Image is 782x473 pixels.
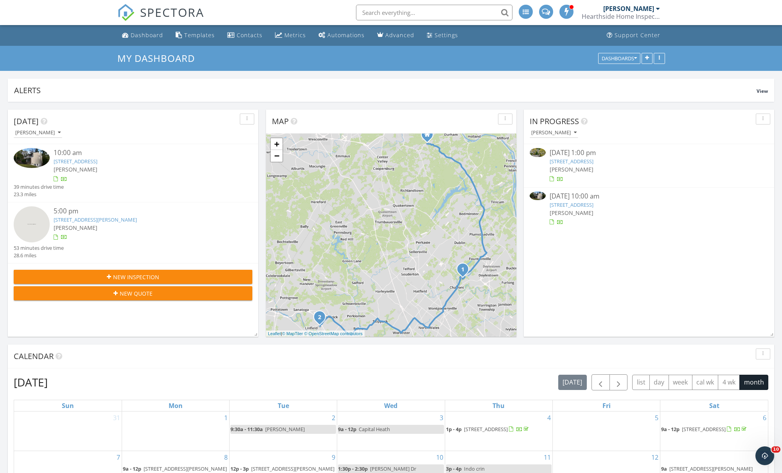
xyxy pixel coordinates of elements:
[438,412,445,424] a: Go to September 3, 2025
[598,53,640,64] button: Dashboards
[761,412,768,424] a: Go to September 6, 2025
[272,28,309,43] a: Metrics
[230,465,249,472] span: 12p - 3p
[14,148,252,198] a: 10:00 am [STREET_ADDRESS] [PERSON_NAME] 39 minutes drive time 23.3 miles
[550,191,748,201] div: [DATE] 10:00 am
[276,400,291,411] a: Tuesday
[14,148,50,168] img: 9555094%2Fcover_photos%2FMC0hOW53axZLm7m1xZ9B%2Fsmall.jpg
[550,148,748,158] div: [DATE] 1:00 pm
[446,426,462,433] span: 1p - 4p
[320,317,324,321] div: 303 Aronimink Dr, Royersford, PA 19468
[14,128,62,138] button: [PERSON_NAME]
[446,465,462,472] span: 3p - 4p
[54,206,233,216] div: 5:00 pm
[550,201,593,208] a: [STREET_ADDRESS]
[530,148,546,157] img: 9572375%2Fcover_photos%2FObhJ7Uf68HJsdYcZSbvz%2Fsmall.jpg
[230,412,337,451] td: Go to September 2, 2025
[173,28,218,43] a: Templates
[669,375,692,390] button: week
[550,166,593,173] span: [PERSON_NAME]
[550,158,593,165] a: [STREET_ADDRESS]
[223,451,229,464] a: Go to September 8, 2025
[338,426,356,433] span: 9a - 12p
[601,400,612,411] a: Friday
[14,85,757,96] div: Alerts
[546,412,552,424] a: Go to September 4, 2025
[14,286,252,300] button: New Quote
[755,446,774,465] iframe: Intercom live chat
[530,148,768,183] a: [DATE] 1:00 pm [STREET_ADDRESS] [PERSON_NAME]
[582,13,660,20] div: Hearthside Home Inspections
[131,31,163,39] div: Dashboard
[661,426,748,433] a: 9a - 12p [STREET_ADDRESS]
[271,150,282,162] a: Zoom out
[251,465,334,472] span: [STREET_ADDRESS][PERSON_NAME]
[591,374,610,390] button: Previous month
[718,375,740,390] button: 4 wk
[463,269,467,274] div: 28 Brookdale Dr, Doylestown, PA 18901
[237,31,262,39] div: Contacts
[115,451,122,464] a: Go to September 7, 2025
[14,412,122,451] td: Go to August 31, 2025
[117,4,135,21] img: The Best Home Inspection Software - Spectora
[427,134,432,139] div: 3330 Mountain Ave, Springtown PA 18081
[304,331,363,336] a: © OpenStreetMap contributors
[282,331,303,336] a: © MapTiler
[650,451,660,464] a: Go to September 12, 2025
[144,465,227,472] span: [STREET_ADDRESS][PERSON_NAME]
[284,31,306,39] div: Metrics
[660,412,768,451] td: Go to September 6, 2025
[318,315,321,320] i: 2
[54,166,97,173] span: [PERSON_NAME]
[14,191,64,198] div: 23.3 miles
[461,267,464,273] i: 1
[330,412,337,424] a: Go to September 2, 2025
[435,31,458,39] div: Settings
[464,465,485,472] span: Indo crin
[119,28,166,43] a: Dashboard
[446,426,530,433] a: 1p - 4p [STREET_ADDRESS]
[530,128,578,138] button: [PERSON_NAME]
[491,400,506,411] a: Thursday
[111,412,122,424] a: Go to August 31, 2025
[315,28,368,43] a: Automations (Advanced)
[530,191,768,226] a: [DATE] 10:00 am [STREET_ADDRESS] [PERSON_NAME]
[757,88,768,94] span: View
[615,31,660,39] div: Support Center
[653,412,660,424] a: Go to September 5, 2025
[140,4,204,20] span: SPECTORA
[356,5,512,20] input: Search everything...
[530,116,579,126] span: In Progress
[374,28,417,43] a: Advanced
[184,31,215,39] div: Templates
[265,426,305,433] span: [PERSON_NAME]
[464,426,508,433] span: [STREET_ADDRESS]
[692,375,719,390] button: cal wk
[266,330,365,337] div: |
[117,52,201,65] a: My Dashboard
[542,451,552,464] a: Go to September 11, 2025
[424,28,461,43] a: Settings
[445,412,552,451] td: Go to September 4, 2025
[14,270,252,284] button: New Inspection
[338,465,368,472] span: 1:30p - 2:30p
[14,206,50,242] img: streetview
[224,28,266,43] a: Contacts
[14,116,39,126] span: [DATE]
[739,375,768,390] button: month
[446,425,552,434] a: 1p - 4p [STREET_ADDRESS]
[609,374,628,390] button: Next month
[14,244,64,252] div: 53 minutes drive time
[661,465,667,472] span: 9a
[54,224,97,231] span: [PERSON_NAME]
[117,11,204,27] a: SPECTORA
[603,5,654,13] div: [PERSON_NAME]
[708,400,721,411] a: Saturday
[632,375,650,390] button: list
[661,426,680,433] span: 9a - 12p
[337,412,445,451] td: Go to September 3, 2025
[223,412,229,424] a: Go to September 1, 2025
[14,252,64,259] div: 28.6 miles
[435,451,445,464] a: Go to September 10, 2025
[14,351,54,361] span: Calendar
